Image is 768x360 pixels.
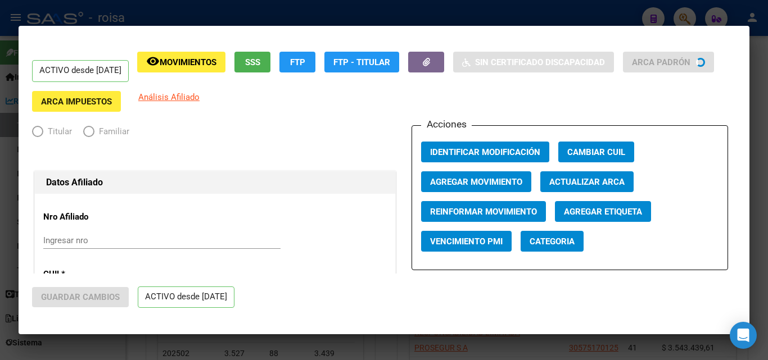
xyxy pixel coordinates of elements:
[279,52,315,72] button: FTP
[421,231,512,252] button: Vencimiento PMI
[540,171,634,192] button: Actualizar ARCA
[430,236,503,247] span: Vencimiento PMI
[430,147,540,157] span: Identificar Modificación
[421,117,472,131] h3: Acciones
[730,322,757,349] div: Open Intercom Messenger
[32,91,121,112] button: ARCA Impuestos
[138,92,200,102] span: Análisis Afiliado
[43,125,72,138] span: Titular
[567,147,625,157] span: Cambiar CUIL
[160,57,216,67] span: Movimientos
[32,60,129,82] p: ACTIVO desde [DATE]
[137,52,225,72] button: Movimientos
[453,52,614,72] button: Sin Certificado Discapacidad
[46,176,384,189] h1: Datos Afiliado
[41,97,112,107] span: ARCA Impuestos
[138,286,234,308] p: ACTIVO desde [DATE]
[530,236,575,247] span: Categoria
[421,171,531,192] button: Agregar Movimiento
[41,292,120,302] span: Guardar Cambios
[430,177,522,187] span: Agregar Movimiento
[623,52,714,72] button: ARCA Padrón
[475,57,605,67] span: Sin Certificado Discapacidad
[43,211,146,224] p: Nro Afiliado
[245,57,260,67] span: SSS
[333,57,390,67] span: FTP - Titular
[549,177,625,187] span: Actualizar ARCA
[324,52,399,72] button: FTP - Titular
[558,142,634,162] button: Cambiar CUIL
[234,52,270,72] button: SSS
[32,129,141,139] mat-radio-group: Elija una opción
[564,207,642,217] span: Agregar Etiqueta
[421,142,549,162] button: Identificar Modificación
[94,125,129,138] span: Familiar
[290,57,305,67] span: FTP
[32,287,129,307] button: Guardar Cambios
[421,201,546,222] button: Reinformar Movimiento
[430,207,537,217] span: Reinformar Movimiento
[521,231,584,252] button: Categoria
[43,268,146,281] p: CUIL
[632,57,690,67] span: ARCA Padrón
[146,54,160,68] mat-icon: remove_red_eye
[555,201,651,222] button: Agregar Etiqueta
